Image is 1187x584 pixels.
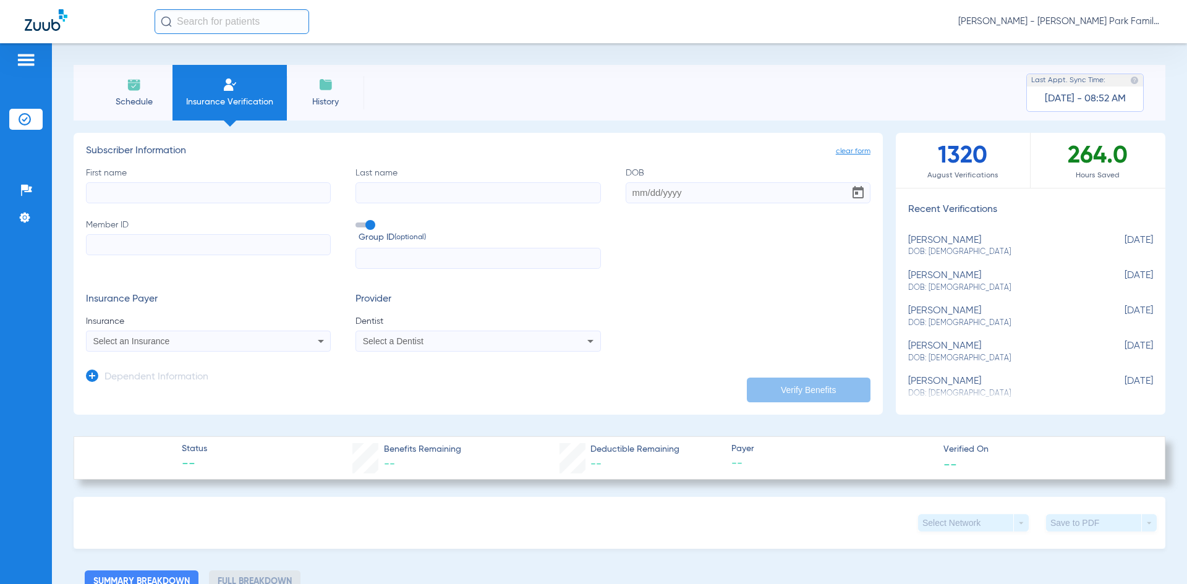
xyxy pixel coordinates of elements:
span: clear form [836,145,870,158]
span: DOB: [DEMOGRAPHIC_DATA] [908,247,1091,258]
input: Last name [355,182,600,203]
div: [PERSON_NAME] [908,270,1091,293]
h3: Recent Verifications [896,204,1165,216]
span: Deductible Remaining [590,443,679,456]
div: 1320 [896,133,1031,188]
span: Select a Dentist [363,336,423,346]
span: Schedule [104,96,163,108]
span: Last Appt. Sync Time: [1031,74,1105,87]
img: hamburger-icon [16,53,36,67]
span: [PERSON_NAME] - [PERSON_NAME] Park Family Dentistry [958,15,1162,28]
img: History [318,77,333,92]
span: History [296,96,355,108]
small: (optional) [394,231,426,244]
span: Dentist [355,315,600,328]
label: Last name [355,167,600,203]
span: Insurance Verification [182,96,278,108]
span: Verified On [943,443,1145,456]
span: Group ID [359,231,600,244]
span: [DATE] [1091,270,1153,293]
span: Select an Insurance [93,336,170,346]
span: -- [731,456,933,472]
input: First name [86,182,331,203]
div: 264.0 [1031,133,1165,188]
span: [DATE] - 08:52 AM [1045,93,1126,105]
div: [PERSON_NAME] [908,341,1091,363]
label: First name [86,167,331,203]
input: DOBOpen calendar [626,182,870,203]
span: [DATE] [1091,235,1153,258]
span: [DATE] [1091,376,1153,399]
input: Search for patients [155,9,309,34]
span: -- [384,459,395,470]
div: [PERSON_NAME] [908,305,1091,328]
img: Schedule [127,77,142,92]
span: -- [590,459,602,470]
h3: Dependent Information [104,371,208,384]
span: -- [943,457,957,470]
span: Payer [731,442,933,455]
span: DOB: [DEMOGRAPHIC_DATA] [908,282,1091,294]
span: [DATE] [1091,305,1153,328]
span: -- [182,456,207,473]
h3: Provider [355,294,600,306]
img: Zuub Logo [25,9,67,31]
img: Manual Insurance Verification [223,77,237,92]
span: Benefits Remaining [384,443,461,456]
span: Status [182,442,207,455]
div: [PERSON_NAME] [908,376,1091,399]
input: Member ID [86,234,331,255]
span: [DATE] [1091,341,1153,363]
h3: Subscriber Information [86,145,870,158]
h3: Insurance Payer [86,294,331,306]
button: Open calendar [846,180,870,205]
img: Search Icon [161,16,172,27]
button: Verify Benefits [747,378,870,402]
img: last sync help info [1130,76,1139,85]
span: Hours Saved [1031,169,1165,182]
div: [PERSON_NAME] [908,235,1091,258]
label: DOB [626,167,870,203]
span: Insurance [86,315,331,328]
span: DOB: [DEMOGRAPHIC_DATA] [908,353,1091,364]
label: Member ID [86,219,331,269]
span: August Verifications [896,169,1030,182]
span: DOB: [DEMOGRAPHIC_DATA] [908,318,1091,329]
